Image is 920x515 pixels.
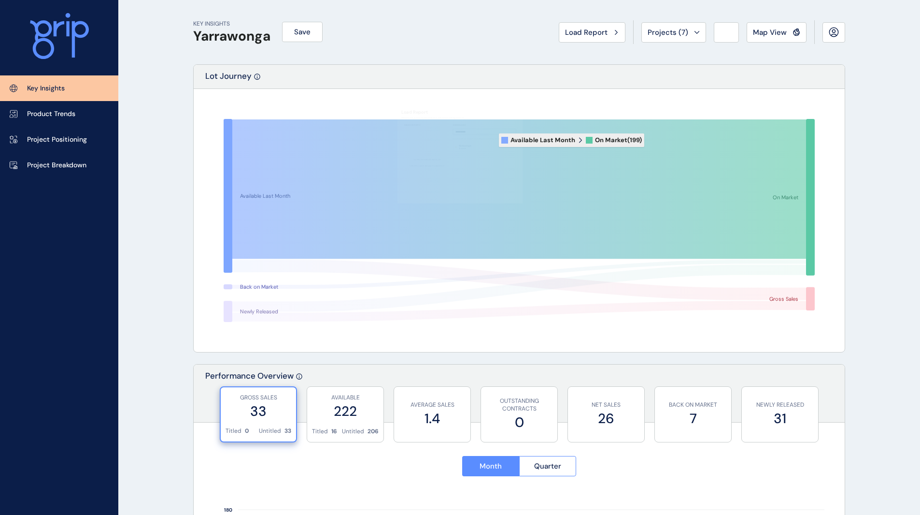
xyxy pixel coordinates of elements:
[747,22,807,43] button: Map View
[224,507,232,513] text: 180
[27,84,65,93] p: Key Insights
[486,413,552,432] label: 0
[753,28,787,37] span: Map View
[205,71,252,88] p: Lot Journey
[282,22,323,42] button: Save
[312,394,379,402] p: AVAILABLE
[462,456,519,476] button: Month
[565,28,608,37] span: Load Report
[641,22,706,43] button: Projects (7)
[193,20,270,28] p: KEY INSIGHTS
[312,402,379,421] label: 222
[205,370,294,422] p: Performance Overview
[648,28,688,37] span: Projects ( 7 )
[399,409,466,428] label: 1.4
[480,461,502,471] span: Month
[226,402,291,421] label: 33
[519,456,577,476] button: Quarter
[294,27,311,37] span: Save
[226,427,241,435] p: Titled
[284,427,291,435] p: 33
[193,28,270,44] h1: Yarrawonga
[331,427,337,436] p: 16
[368,427,379,436] p: 206
[747,409,813,428] label: 31
[226,394,291,402] p: GROSS SALES
[747,401,813,409] p: NEWLY RELEASED
[660,409,726,428] label: 7
[660,401,726,409] p: BACK ON MARKET
[259,427,281,435] p: Untitled
[399,401,466,409] p: AVERAGE SALES
[27,161,86,170] p: Project Breakdown
[573,401,639,409] p: NET SALES
[27,135,87,145] p: Project Positioning
[27,109,75,119] p: Product Trends
[559,22,625,43] button: Load Report
[486,397,552,413] p: OUTSTANDING CONTRACTS
[573,409,639,428] label: 26
[245,427,249,435] p: 0
[342,427,364,436] p: Untitled
[312,427,328,436] p: Titled
[534,461,561,471] span: Quarter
